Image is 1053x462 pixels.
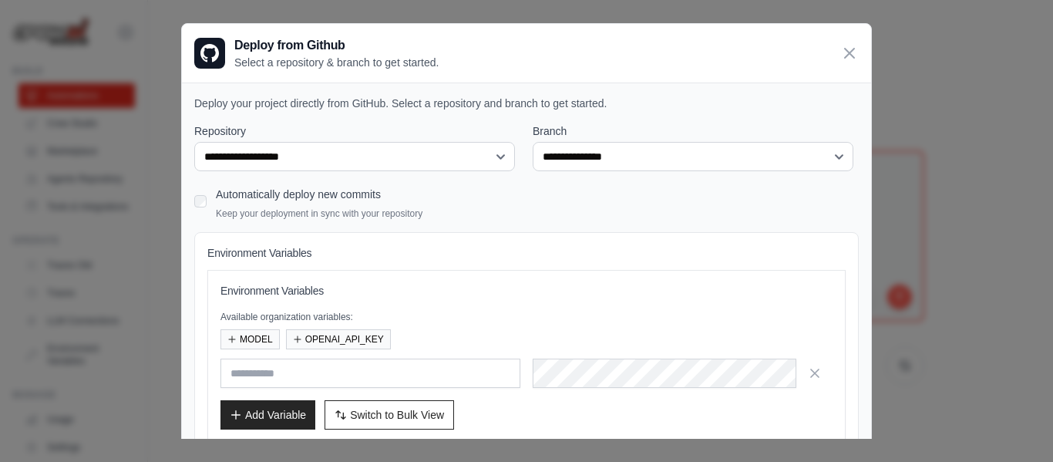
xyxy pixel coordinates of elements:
p: Available organization variables: [220,311,833,323]
h4: Environment Variables [207,245,846,261]
button: MODEL [220,329,280,349]
label: Repository [194,123,520,139]
p: Select a repository & branch to get started. [234,55,439,70]
button: Switch to Bulk View [325,400,454,430]
span: Switch to Bulk View [350,407,444,423]
h3: Environment Variables [220,283,833,298]
p: Keep your deployment in sync with your repository [216,207,422,220]
iframe: Chat Widget [976,388,1053,462]
button: OPENAI_API_KEY [286,329,391,349]
div: Widget de chat [976,388,1053,462]
label: Automatically deploy new commits [216,188,381,201]
button: Add Variable [220,400,315,430]
h3: Deploy from Github [234,36,439,55]
p: Deploy your project directly from GitHub. Select a repository and branch to get started. [194,96,859,111]
label: Branch [533,123,859,139]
